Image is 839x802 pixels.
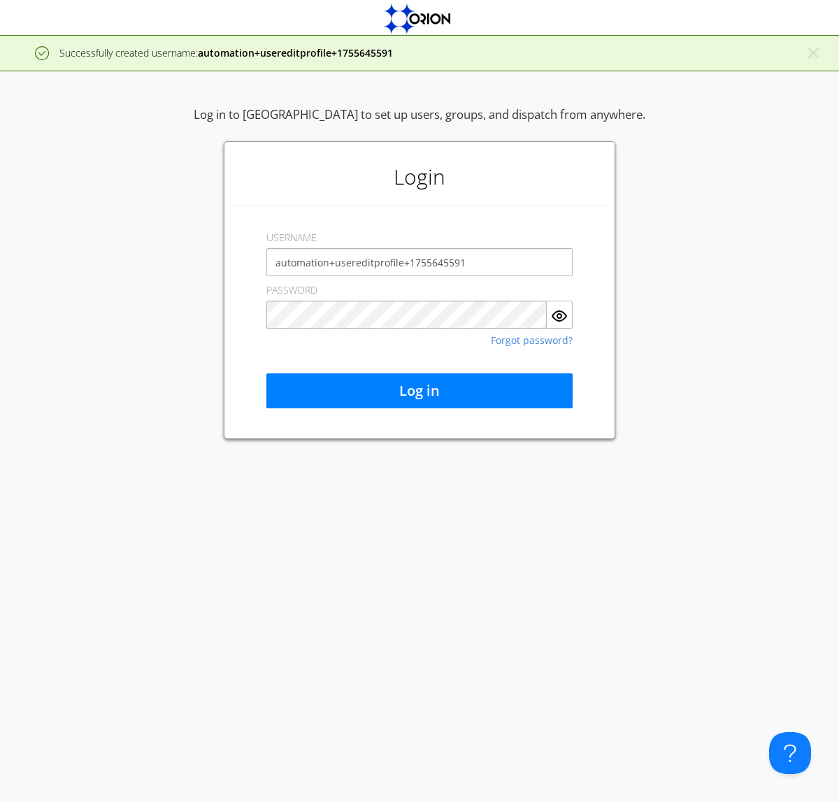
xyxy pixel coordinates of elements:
h1: Login [231,149,608,205]
button: Show Password [547,301,573,329]
div: Log in to [GEOGRAPHIC_DATA] to set up users, groups, and dispatch from anywhere. [194,106,645,141]
strong: automation+usereditprofile+1755645591 [198,46,393,59]
label: USERNAME [266,231,317,245]
span: Successfully created username: [59,46,393,59]
img: eye.svg [551,308,568,324]
a: Forgot password? [491,336,573,345]
input: Password [266,301,547,329]
button: Log in [266,373,573,408]
label: PASSWORD [266,283,317,297]
iframe: Toggle Customer Support [769,732,811,774]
